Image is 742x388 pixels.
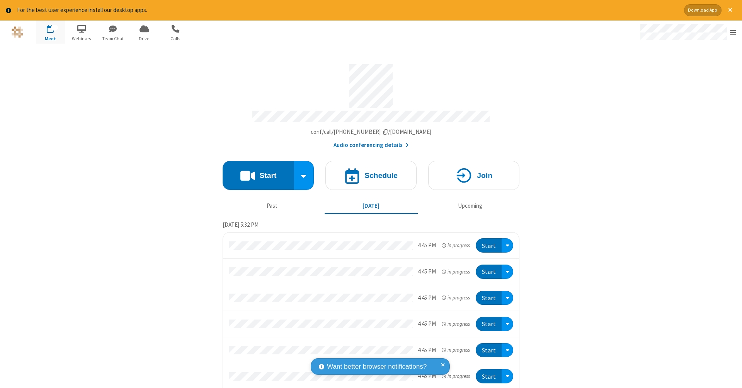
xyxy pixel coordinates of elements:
[418,320,436,328] div: 4:45 PM
[476,343,502,357] button: Start
[334,141,409,150] button: Audio conferencing details
[259,172,276,179] h4: Start
[223,161,294,190] button: Start
[364,172,398,179] h4: Schedule
[442,294,470,301] em: in progress
[327,362,427,372] span: Want better browser notifications?
[161,35,190,42] span: Calls
[684,4,722,16] button: Download App
[476,238,502,253] button: Start
[502,369,513,383] div: Open menu
[724,4,736,16] button: Close alert
[442,320,470,328] em: in progress
[67,35,96,42] span: Webinars
[442,373,470,380] em: in progress
[325,161,417,190] button: Schedule
[428,161,519,190] button: Join
[99,35,128,42] span: Team Chat
[17,6,678,15] div: For the best user experience install our desktop apps.
[442,346,470,354] em: in progress
[36,35,65,42] span: Meet
[476,317,502,331] button: Start
[502,265,513,279] div: Open menu
[12,26,23,38] img: QA Selenium DO NOT DELETE OR CHANGE
[476,369,502,383] button: Start
[476,291,502,305] button: Start
[311,128,432,135] span: Copy my meeting room link
[311,128,432,137] button: Copy my meeting room linkCopy my meeting room link
[502,343,513,357] div: Open menu
[223,221,259,228] span: [DATE] 5:32 PM
[418,267,436,276] div: 4:45 PM
[477,172,492,179] h4: Join
[442,268,470,275] em: in progress
[424,199,517,214] button: Upcoming
[325,199,418,214] button: [DATE]
[502,291,513,305] div: Open menu
[442,242,470,249] em: in progress
[130,35,159,42] span: Drive
[223,58,519,149] section: Account details
[294,161,314,190] div: Start conference options
[418,346,436,355] div: 4:45 PM
[51,25,58,31] div: 13
[418,241,436,250] div: 4:45 PM
[3,21,32,44] button: Logo
[633,21,742,44] div: Open menu
[502,317,513,331] div: Open menu
[502,238,513,253] div: Open menu
[418,294,436,303] div: 4:45 PM
[476,265,502,279] button: Start
[226,199,319,214] button: Past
